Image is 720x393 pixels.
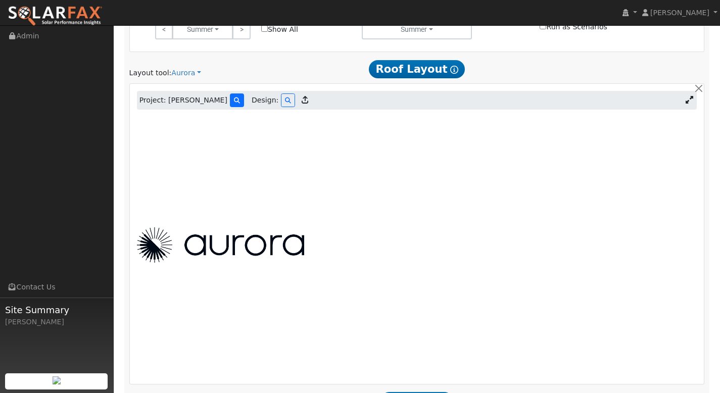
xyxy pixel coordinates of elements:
button: Summer [362,19,472,39]
span: [PERSON_NAME] [650,9,709,17]
span: Site Summary [5,303,108,317]
i: Show Help [450,66,458,74]
img: retrieve [53,376,61,384]
label: Run as Scenarios [540,22,607,32]
a: Aurora [171,68,201,78]
img: Aurora Logo [137,227,304,263]
a: Shrink Aurora window [682,93,697,108]
div: [PERSON_NAME] [5,317,108,327]
input: Show All [261,25,268,32]
a: < [155,19,173,39]
button: Summer [172,19,233,39]
a: > [232,19,250,39]
img: SolarFax [8,6,103,27]
label: Show All [261,24,298,35]
span: Project: [PERSON_NAME] [139,95,227,106]
a: Upload consumption to Aurora project [298,92,312,109]
span: Roof Layout [369,60,465,78]
span: Design: [252,95,278,106]
span: Layout tool: [129,69,172,77]
input: Run as Scenarios [540,23,546,29]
